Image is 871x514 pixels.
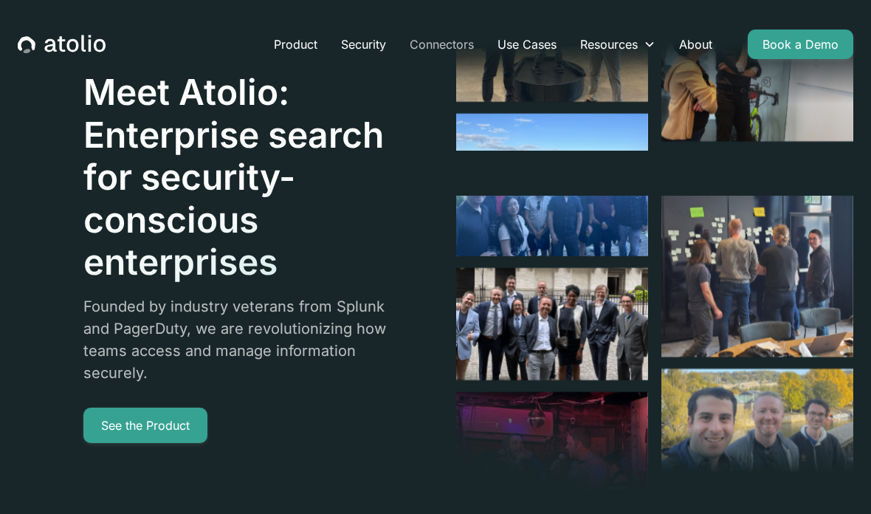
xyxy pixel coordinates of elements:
[456,114,648,256] img: image
[667,30,724,59] a: About
[83,295,405,384] p: Founded by industry veterans from Splunk and PagerDuty, we are revolutionizing how teams access a...
[456,267,648,380] img: image
[580,35,638,53] div: Resources
[748,30,853,59] a: Book a Demo
[329,30,398,59] a: Security
[568,30,667,59] div: Resources
[83,408,207,443] a: See the Product
[18,35,106,54] a: home
[262,30,329,59] a: Product
[83,71,405,284] h1: Meet Atolio: Enterprise search for security-conscious enterprises
[661,369,853,510] img: image
[661,153,853,357] img: image
[797,443,871,514] iframe: Chat Widget
[486,30,568,59] a: Use Cases
[398,30,486,59] a: Connectors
